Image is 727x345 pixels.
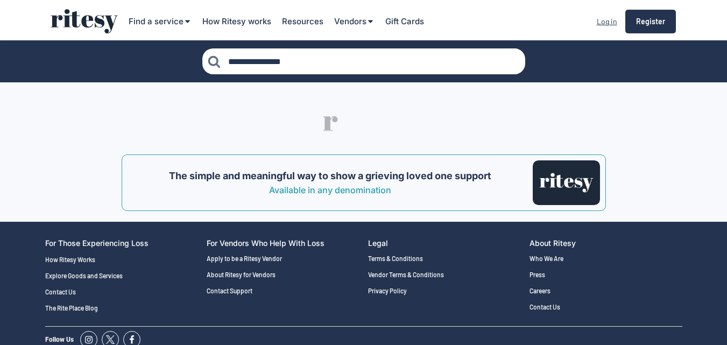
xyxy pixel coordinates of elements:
[530,255,682,263] a: Who We Are
[207,238,359,249] div: For Vendors Who Help With Loss
[45,335,74,344] div: Follow Us
[45,288,198,296] a: Contact Us
[368,255,521,263] a: Terms & Conditions
[625,10,676,33] button: Register
[45,272,198,280] a: Explore Goods and Services
[169,170,491,181] strong: The simple and meaningful way to show a grieving loved one support
[207,287,359,295] a: Contact Support
[129,16,183,27] div: Find a service
[368,238,521,249] div: Legal
[533,160,600,205] img: ritesy_gift_card1.png
[530,238,682,249] div: About Ritesy
[530,271,682,279] a: Press
[269,185,391,195] font: Available in any denomination
[51,9,118,33] img: ritesy-logo-colour%403x%20%281%29.svg
[334,16,366,27] div: Vendors
[45,256,198,264] a: How Ritesy Works
[323,109,404,138] img: rietsygif3.gif
[45,305,198,312] a: The Rite Place Blog
[45,238,198,250] div: For Those Experiencing Loss
[368,271,521,279] a: Vendor Terms & Conditions
[597,15,617,28] div: Log in
[207,271,359,279] a: About Ritesy for Vendors
[368,287,521,295] a: Privacy Policy
[202,16,271,27] div: How Ritesy works
[207,255,359,263] a: Apply to be a Ritesy Vendor
[282,16,323,27] div: Resources
[530,304,682,311] a: Contact Us
[106,335,115,344] img: Follow us on X (Formerly Twitter)
[530,287,682,295] a: Careers
[385,16,424,27] div: Gift Cards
